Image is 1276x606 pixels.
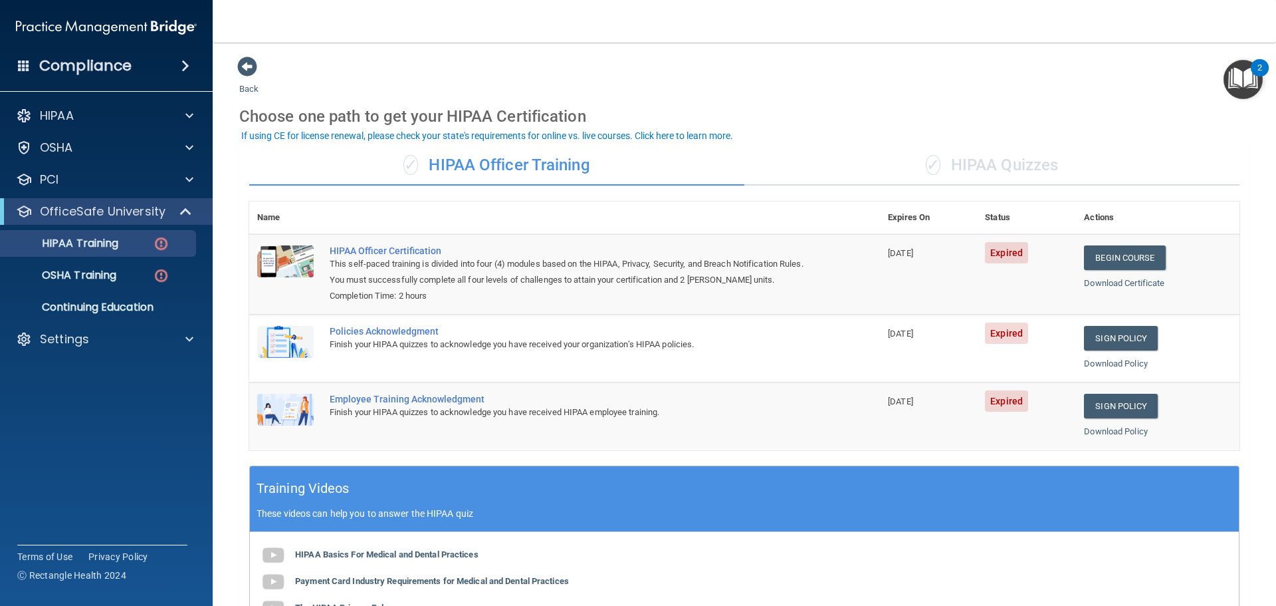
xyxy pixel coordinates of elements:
p: Settings [40,331,89,347]
span: Expired [985,390,1028,412]
div: Policies Acknowledgment [330,326,813,337]
div: Choose one path to get your HIPAA Certification [239,97,1249,136]
p: PCI [40,172,58,188]
h4: Compliance [39,57,132,75]
a: Settings [16,331,193,347]
div: Finish your HIPAA quizzes to acknowledge you have received your organization’s HIPAA policies. [330,337,813,353]
img: gray_youtube_icon.38fcd6cc.png [260,569,286,595]
a: Download Certificate [1084,278,1164,288]
img: danger-circle.6113f641.png [153,267,169,284]
p: OSHA [40,140,73,156]
span: [DATE] [888,329,913,339]
span: Expired [985,242,1028,263]
th: Name [249,202,322,234]
b: HIPAA Basics For Medical and Dental Practices [295,549,478,559]
a: Privacy Policy [88,550,148,563]
button: Open Resource Center, 2 new notifications [1223,60,1263,99]
img: gray_youtube_icon.38fcd6cc.png [260,542,286,569]
div: HIPAA Quizzes [744,146,1239,186]
a: Download Policy [1084,359,1148,369]
a: Terms of Use [17,550,72,563]
th: Actions [1076,202,1239,234]
img: PMB logo [16,14,197,41]
p: HIPAA [40,108,74,124]
span: [DATE] [888,396,913,406]
a: HIPAA Officer Certification [330,245,813,256]
p: OSHA Training [9,269,116,282]
div: Employee Training Acknowledgment [330,394,813,404]
div: If using CE for license renewal, please check your state's requirements for online vs. live cours... [241,131,733,140]
p: HIPAA Training [9,237,118,250]
div: Finish your HIPAA quizzes to acknowledge you have received HIPAA employee training. [330,404,813,420]
span: [DATE] [888,248,913,258]
a: Sign Policy [1084,326,1158,351]
p: These videos can help you to answer the HIPAA quiz [257,508,1232,519]
a: Back [239,68,259,94]
span: ✓ [926,155,940,175]
img: danger-circle.6113f641.png [153,235,169,252]
div: Completion Time: 2 hours [330,288,813,304]
a: PCI [16,172,193,188]
p: OfficeSafe University [40,204,165,220]
a: Sign Policy [1084,394,1158,418]
a: OSHA [16,140,193,156]
p: Continuing Education [9,301,190,314]
div: This self-paced training is divided into four (4) modules based on the HIPAA, Privacy, Security, ... [330,256,813,288]
a: Begin Course [1084,245,1165,270]
th: Expires On [880,202,977,234]
button: If using CE for license renewal, please check your state's requirements for online vs. live cours... [239,129,735,142]
a: OfficeSafe University [16,204,193,220]
a: Download Policy [1084,426,1148,436]
div: 2 [1257,68,1262,85]
div: HIPAA Officer Training [249,146,744,186]
th: Status [977,202,1076,234]
span: Ⓒ Rectangle Health 2024 [17,569,126,582]
h5: Training Videos [257,477,350,500]
span: ✓ [403,155,418,175]
span: Expired [985,323,1028,344]
b: Payment Card Industry Requirements for Medical and Dental Practices [295,576,569,586]
a: HIPAA [16,108,193,124]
